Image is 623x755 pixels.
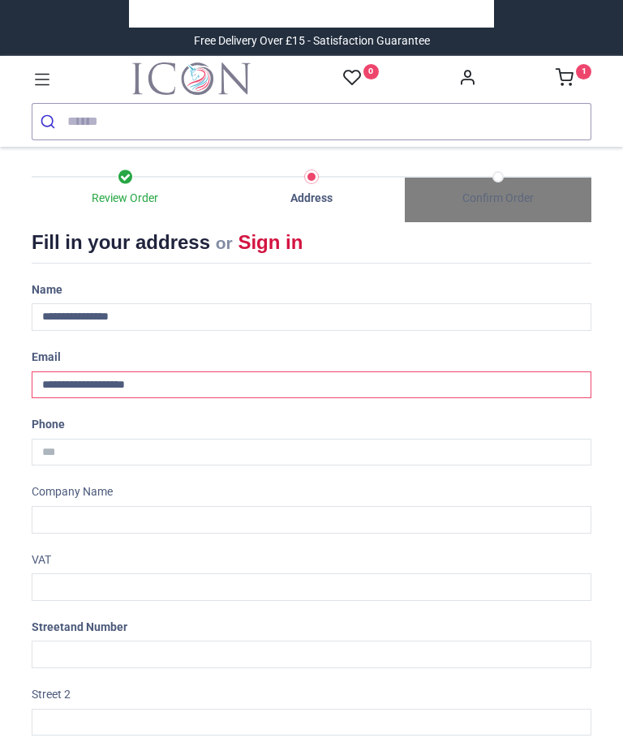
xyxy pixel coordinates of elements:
div: Confirm Order [405,191,591,207]
a: Account Info [458,73,476,86]
a: 0 [343,68,379,88]
a: Logo of Icon Wall Stickers [132,62,251,95]
a: 1 [556,73,591,86]
span: and Number [64,620,127,633]
div: Address [218,191,405,207]
iframe: Customer reviews powered by Trustpilot [141,6,482,22]
sup: 0 [363,64,379,79]
label: VAT [32,547,51,574]
label: Phone [32,411,65,439]
div: Free Delivery Over £15 - Satisfaction Guarantee [194,33,430,49]
div: Review Order [32,191,218,207]
sup: 1 [576,64,591,79]
label: Street 2 [32,681,71,709]
label: Street [32,614,127,641]
img: Icon Wall Stickers [132,62,251,95]
button: Submit [32,104,67,139]
small: or [216,234,233,252]
a: Sign in [238,231,303,253]
span: Fill in your address [32,231,210,253]
label: Company Name [32,478,113,506]
label: Email [32,344,61,371]
label: Name [32,277,62,304]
